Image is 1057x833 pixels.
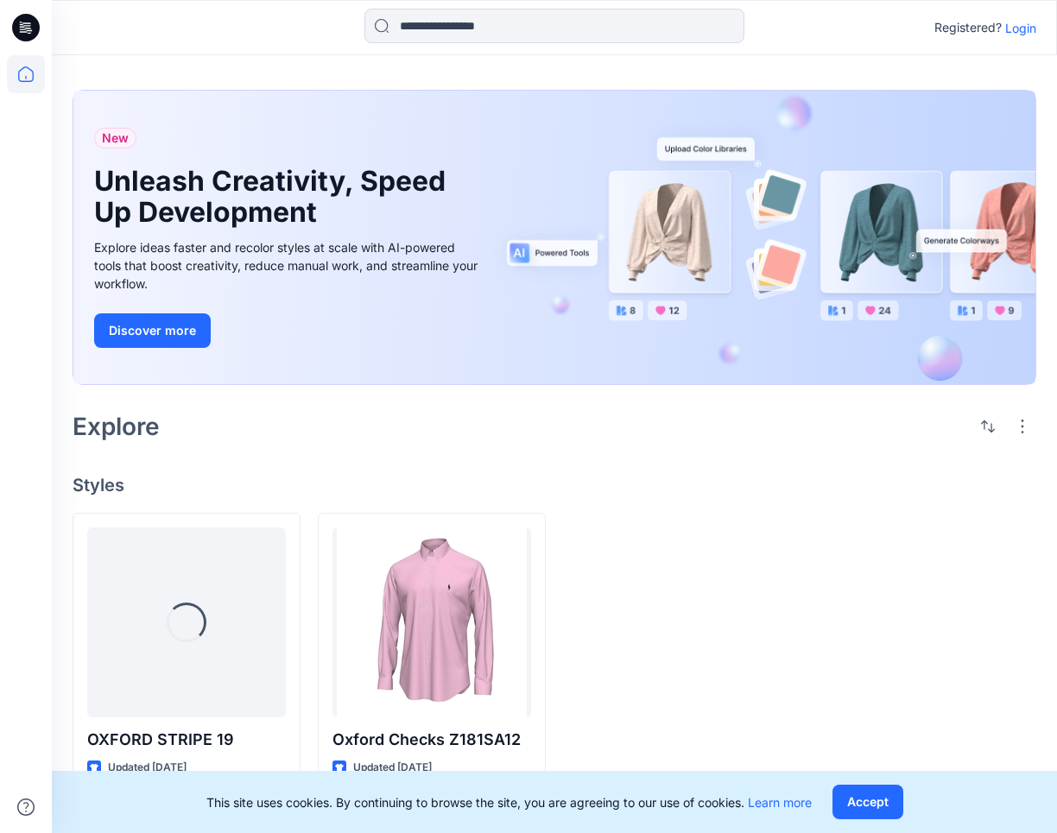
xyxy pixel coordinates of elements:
[87,728,286,752] p: OXFORD STRIPE 19
[94,313,211,348] button: Discover more
[94,238,483,293] div: Explore ideas faster and recolor styles at scale with AI-powered tools that boost creativity, red...
[748,795,812,810] a: Learn more
[332,728,531,752] p: Oxford Checks Z181SA12
[332,527,531,717] a: Oxford Checks Z181SA12
[108,759,187,777] p: Updated [DATE]
[102,128,129,148] span: New
[206,793,812,811] p: This site uses cookies. By continuing to browse the site, you are agreeing to our use of cookies.
[73,475,1036,495] h4: Styles
[353,759,432,777] p: Updated [DATE]
[73,413,160,440] h2: Explore
[934,17,1002,38] p: Registered?
[1005,19,1036,37] p: Login
[94,313,483,348] a: Discover more
[832,785,903,819] button: Accept
[94,166,457,228] h1: Unleash Creativity, Speed Up Development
